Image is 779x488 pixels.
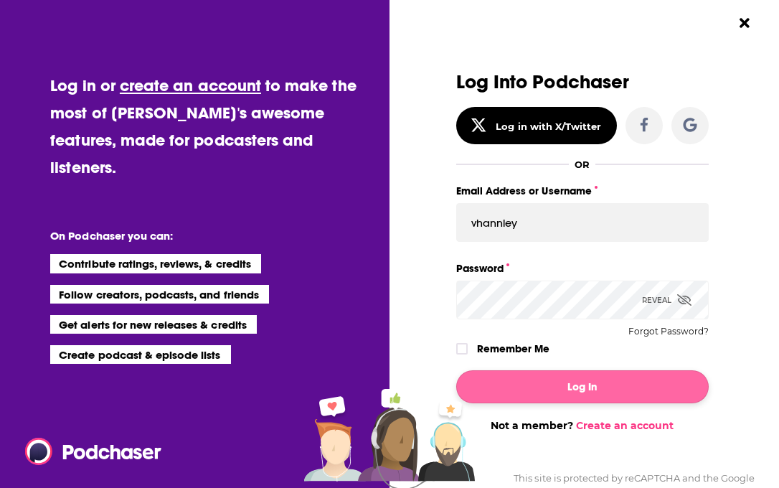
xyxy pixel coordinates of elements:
h3: Log Into Podchaser [456,72,709,93]
div: OR [575,159,590,170]
input: Email Address or Username [456,203,709,242]
div: Log in with X/Twitter [496,121,601,132]
label: Remember Me [477,339,549,358]
button: Log in with X/Twitter [456,107,617,144]
div: Not a member? [456,419,709,432]
li: On Podchaser you can: [50,229,337,243]
li: Contribute ratings, reviews, & credits [50,254,261,273]
li: Create podcast & episode lists [50,345,230,364]
label: Email Address or Username [456,182,709,200]
button: Close Button [731,9,758,37]
div: Reveal [642,281,691,319]
label: Password [456,259,709,278]
a: Podchaser - Follow, Share and Rate Podcasts [25,438,151,465]
a: create an account [120,75,261,95]
img: Podchaser - Follow, Share and Rate Podcasts [25,438,163,465]
a: Create an account [576,419,674,432]
button: Forgot Password? [628,327,709,337]
li: Get alerts for new releases & credits [50,315,256,334]
li: Follow creators, podcasts, and friends [50,285,269,304]
button: Log In [456,370,709,403]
